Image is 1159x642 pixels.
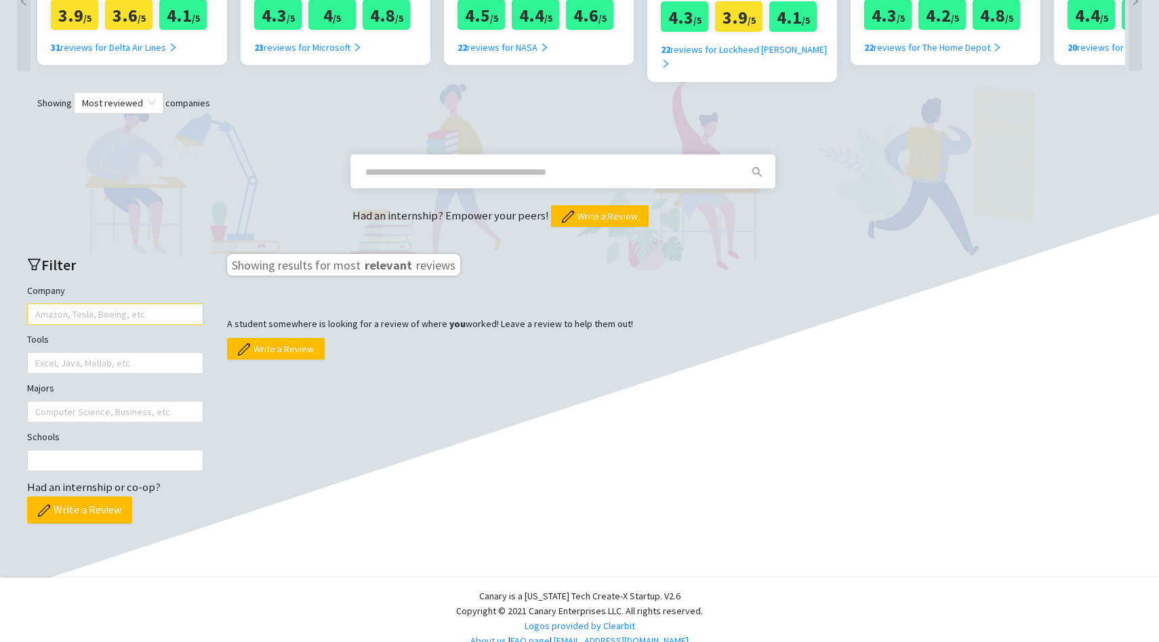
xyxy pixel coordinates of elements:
[27,257,41,272] span: filter
[661,1,708,32] div: 4.3
[490,12,498,24] span: /5
[661,59,670,68] span: right
[747,167,767,177] span: search
[864,40,1002,55] div: reviews for The Home Depot
[449,318,466,330] b: you
[254,41,264,53] b: 23
[395,12,403,24] span: /5
[27,479,161,494] span: Had an internship or co-op?
[562,211,574,223] img: pencil.png
[1067,41,1077,53] b: 20
[748,14,756,26] span: /5
[457,40,549,55] div: reviews for NASA
[51,30,178,55] a: 31reviews for Delta Air Lines right
[363,255,413,272] span: relevant
[864,30,1002,55] a: 22reviews for The Home Depot right
[551,205,649,227] button: Write a Review
[82,93,155,113] span: Most reviewed
[661,42,834,72] div: reviews for Lockheed [PERSON_NAME]
[864,41,874,53] b: 22
[661,43,670,56] b: 22
[192,12,200,24] span: /5
[352,208,551,223] span: Had an internship? Empower your peers!
[253,341,314,356] span: Write a Review
[168,43,178,52] span: right
[227,338,325,360] button: Write a Review
[457,41,467,53] b: 22
[27,332,49,347] label: Tools
[1005,12,1013,24] span: /5
[352,43,362,52] span: right
[992,43,1002,52] span: right
[27,429,60,444] label: Schools
[238,343,250,356] img: pencil.png
[83,12,91,24] span: /5
[254,40,362,55] div: reviews for Microsoft
[525,620,635,632] a: Logos provided by Clearbit
[715,1,762,32] div: 3.9
[540,43,549,52] span: right
[746,161,768,183] button: search
[27,254,203,276] h2: Filter
[227,316,1135,331] p: A student somewhere is looking for a review of where worked! Leave a review to help them out!
[14,92,1145,114] div: Showing companies
[769,1,817,32] div: 4.1
[333,12,341,24] span: /5
[38,505,50,517] img: pencil.png
[1100,12,1108,24] span: /5
[227,254,460,276] h3: Showing results for most reviews
[27,496,132,523] button: Write a Review
[479,590,680,602] span: Canary is a [US_STATE] Tech Create-X Startup. V2.6
[51,41,60,53] b: 31
[138,12,146,24] span: /5
[51,40,178,55] div: reviews for Delta Air Lines
[27,283,65,298] label: Company
[254,30,362,55] a: 23reviews for Microsoft right
[287,12,295,24] span: /5
[661,32,834,72] a: 22reviews for Lockheed [PERSON_NAME] right
[802,14,810,26] span: /5
[897,12,905,24] span: /5
[456,605,703,617] span: Copyright © 2021 Canary Enterprises LLC. All rights reserved.
[693,14,701,26] span: /5
[27,381,54,395] label: Majors
[598,12,607,24] span: /5
[544,12,552,24] span: /5
[457,30,549,55] a: 22reviews for NASA right
[54,501,121,518] span: Write a Review
[951,12,959,24] span: /5
[35,355,38,371] input: Tools
[577,209,638,223] span: Write a Review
